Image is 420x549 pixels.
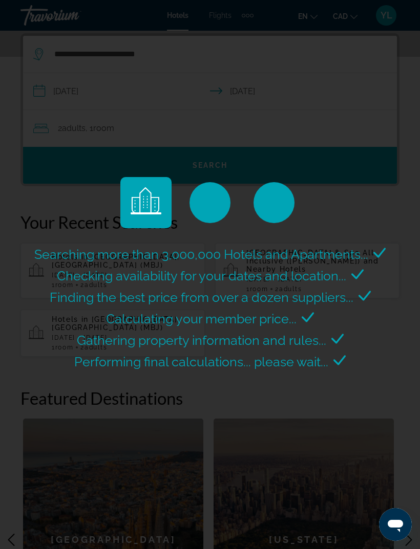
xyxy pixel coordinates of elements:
[106,311,297,326] span: Calculating your member price...
[57,268,346,283] span: Checking availability for your dates and location...
[77,333,326,348] span: Gathering property information and rules...
[379,508,412,541] iframe: Button to launch messaging window
[50,290,353,305] span: Finding the best price from over a dozen suppliers...
[74,354,328,369] span: Performing final calculations... please wait...
[34,247,368,262] span: Searching more than 3,000,000 Hotels and Apartments...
